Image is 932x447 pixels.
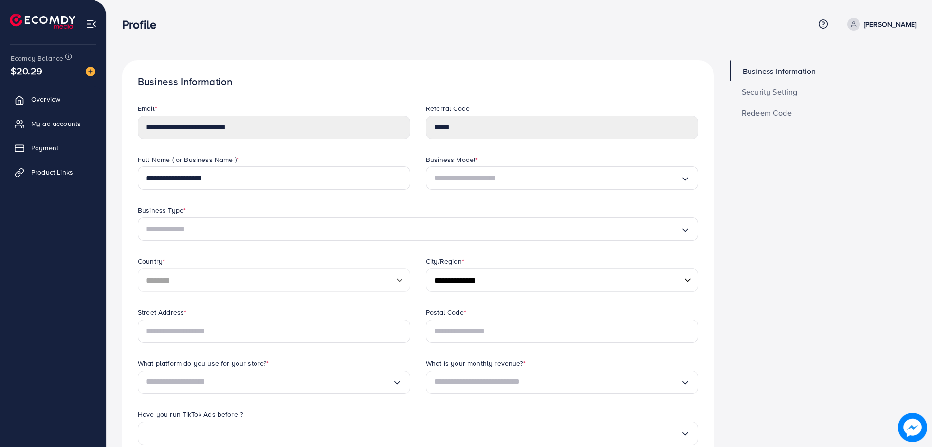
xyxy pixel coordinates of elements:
label: Referral Code [426,104,470,113]
span: Business Information [743,67,816,75]
div: Search for option [426,166,698,190]
label: Email [138,104,157,113]
label: What is your monthly revenue? [426,358,526,368]
a: Product Links [7,162,99,182]
img: logo [10,14,75,29]
label: Postal Code [426,307,466,317]
span: Overview [31,94,60,104]
p: [PERSON_NAME] [864,18,916,30]
img: menu [86,18,97,30]
div: Search for option [138,217,698,241]
label: Country [138,256,165,266]
a: Overview [7,89,99,109]
a: My ad accounts [7,114,99,133]
label: Full Name ( or Business Name ) [138,155,239,164]
input: Search for option [146,221,680,237]
input: Search for option [146,426,680,441]
span: Redeem Code [742,109,792,117]
h1: Business Information [138,76,698,88]
h3: Profile [122,18,164,32]
a: Payment [7,138,99,158]
span: Product Links [31,167,73,177]
label: What platform do you use for your store? [138,358,269,368]
label: City/Region [426,256,464,266]
img: image [898,413,927,442]
div: Search for option [138,371,410,394]
span: Payment [31,143,58,153]
input: Search for option [434,375,680,390]
div: Search for option [426,371,698,394]
span: Ecomdy Balance [11,54,63,63]
div: Search for option [138,422,698,445]
label: Street Address [138,307,186,317]
span: Security Setting [742,88,798,96]
img: image [86,67,95,76]
a: [PERSON_NAME] [843,18,916,31]
label: Business Type [138,205,186,215]
label: Have you run TikTok Ads before ? [138,410,243,419]
label: Business Model [426,155,478,164]
input: Search for option [146,375,392,390]
span: My ad accounts [31,119,81,128]
span: $20.29 [11,64,42,78]
input: Search for option [434,170,680,186]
